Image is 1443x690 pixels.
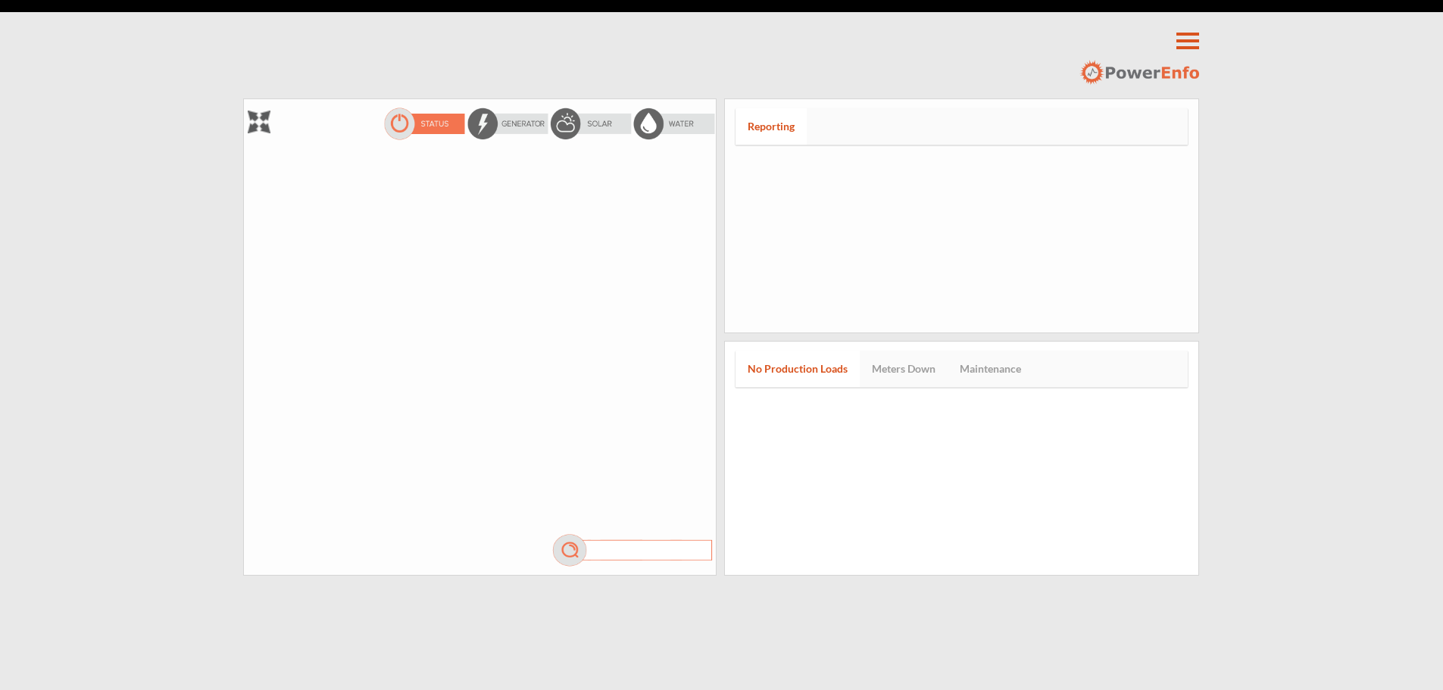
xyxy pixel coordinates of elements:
a: No Production Loads [736,351,860,387]
img: statusOn.png [383,107,466,141]
img: zoom.png [248,111,270,133]
a: Reporting [736,108,807,145]
img: mag.png [551,533,716,567]
img: energyOff.png [466,107,549,141]
img: solarOff.png [549,107,632,141]
img: waterOff.png [632,107,716,141]
a: Maintenance [948,351,1033,387]
a: Meters Down [860,351,948,387]
img: logo [1079,60,1198,86]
